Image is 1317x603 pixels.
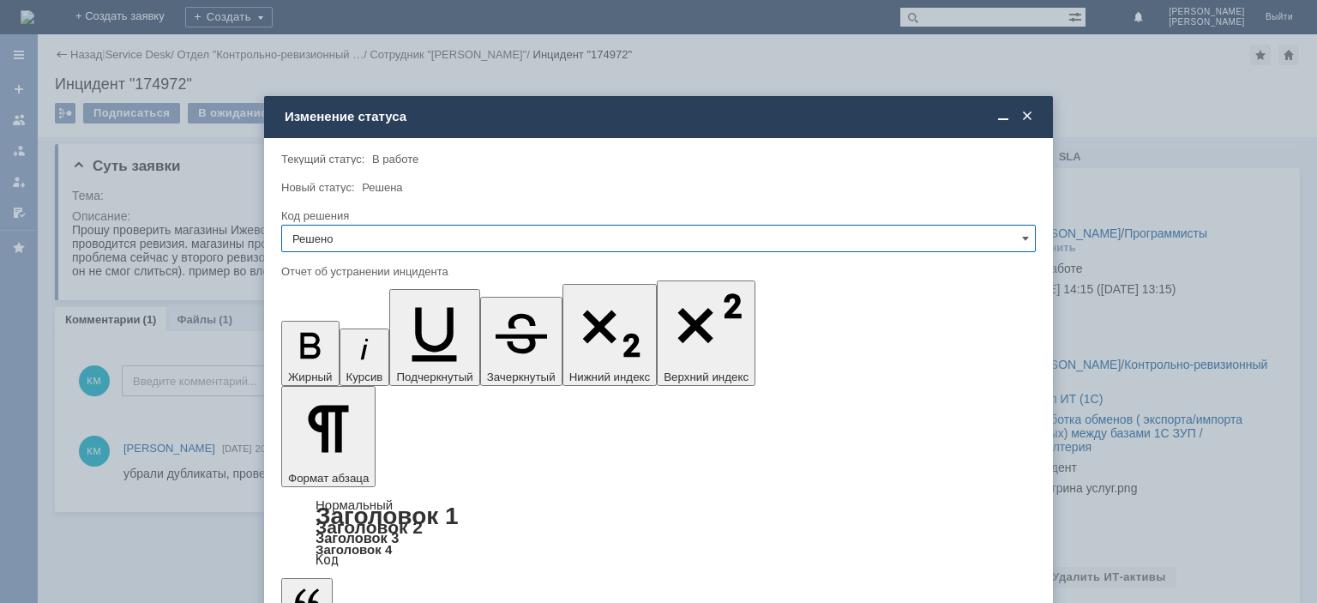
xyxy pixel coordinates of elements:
[316,517,423,537] a: Заголовок 2
[281,499,1036,566] div: Формат абзаца
[372,153,418,166] span: В работе
[281,266,1032,277] div: Отчет об устранении инцидента
[396,371,472,383] span: Подчеркнутый
[487,371,556,383] span: Зачеркнутый
[316,542,392,557] a: Заголовок 4
[316,530,399,546] a: Заголовок 3
[285,109,1036,124] div: Изменение статуса
[362,181,402,194] span: Решена
[569,371,651,383] span: Нижний индекс
[281,210,1032,221] div: Код решения
[281,321,340,386] button: Жирный
[288,371,333,383] span: Жирный
[562,284,658,386] button: Нижний индекс
[389,289,479,386] button: Подчеркнутый
[281,181,355,194] label: Новый статус:
[480,297,562,386] button: Зачеркнутый
[664,371,749,383] span: Верхний индекс
[281,153,364,166] label: Текущий статус:
[316,552,339,568] a: Код
[340,329,390,386] button: Курсив
[316,503,459,529] a: Заголовок 1
[346,371,383,383] span: Курсив
[657,280,755,386] button: Верхний индекс
[281,386,376,487] button: Формат абзаца
[288,472,369,485] span: Формат абзаца
[995,109,1012,124] span: Свернуть (Ctrl + M)
[1019,109,1036,124] span: Закрыть
[316,497,393,512] a: Нормальный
